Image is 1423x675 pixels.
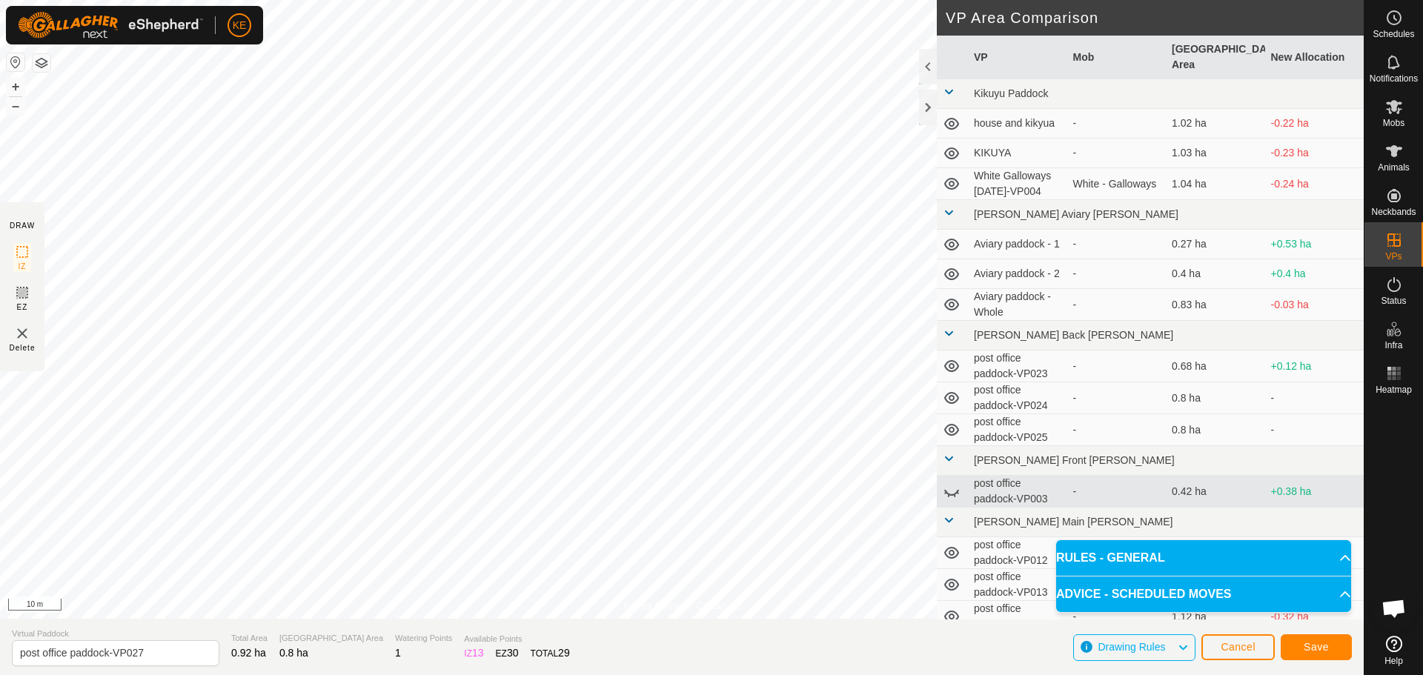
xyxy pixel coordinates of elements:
th: [GEOGRAPHIC_DATA] Area [1166,36,1265,79]
td: 0.99 ha [1166,537,1265,569]
td: post office paddock-VP014 [968,601,1067,633]
span: [GEOGRAPHIC_DATA] Area [279,632,383,645]
span: VPs [1385,252,1402,261]
td: -0.19 ha [1265,537,1364,569]
span: Schedules [1373,30,1414,39]
span: Mobs [1383,119,1404,127]
td: house and kikyua [968,109,1067,139]
span: Total Area [231,632,268,645]
td: 0.42 ha [1166,476,1265,508]
div: - [1073,116,1161,131]
span: 0.8 ha [279,647,308,659]
td: 1.03 ha [1166,139,1265,168]
td: - [1265,382,1364,414]
a: Contact Us [697,599,740,613]
span: 30 [507,647,519,659]
span: Animals [1378,163,1410,172]
a: Privacy Policy [623,599,679,613]
span: Neckbands [1371,207,1416,216]
div: - [1073,297,1161,313]
td: post office paddock-VP025 [968,414,1067,446]
div: TOTAL [531,645,570,661]
td: Aviary paddock - 1 [968,230,1067,259]
span: Infra [1384,341,1402,350]
div: - [1073,390,1161,406]
span: Delete [10,342,36,353]
td: +0.12 ha [1265,350,1364,382]
div: IZ [464,645,483,661]
span: [PERSON_NAME] Front [PERSON_NAME] [974,454,1175,466]
span: Help [1384,656,1403,665]
button: Cancel [1201,634,1275,660]
span: Watering Points [395,632,452,645]
p-accordion-header: ADVICE - SCHEDULED MOVES [1056,576,1351,612]
div: EZ [496,645,519,661]
td: -0.03 ha [1265,289,1364,321]
th: New Allocation [1265,36,1364,79]
td: post office paddock-VP024 [968,382,1067,414]
div: DRAW [10,220,35,231]
td: post office paddock-VP013 [968,569,1067,601]
span: Kikuyu Paddock [974,87,1048,99]
div: - [1073,422,1161,438]
button: – [7,97,24,115]
td: Aviary paddock - Whole [968,289,1067,321]
span: IZ [19,261,27,272]
div: - [1073,484,1161,499]
td: 0.8 ha [1166,382,1265,414]
span: 29 [558,647,570,659]
div: - [1073,236,1161,252]
span: Virtual Paddock [12,628,219,640]
td: +0.38 ha [1265,476,1364,508]
th: VP [968,36,1067,79]
div: - [1073,145,1161,161]
td: 0.4 ha [1166,259,1265,289]
button: + [7,78,24,96]
span: Save [1304,641,1329,653]
td: post office paddock-VP012 [968,537,1067,569]
span: EZ [17,302,28,313]
td: 1.04 ha [1166,168,1265,200]
td: +0.53 ha [1265,230,1364,259]
div: - [1073,359,1161,374]
p-accordion-header: RULES - GENERAL [1056,540,1351,576]
span: Cancel [1221,641,1256,653]
td: Aviary paddock - 2 [968,259,1067,289]
span: Status [1381,296,1406,305]
span: [PERSON_NAME] Main [PERSON_NAME] [974,516,1172,528]
span: Drawing Rules [1098,641,1165,653]
td: 0.68 ha [1166,350,1265,382]
span: Notifications [1370,74,1418,83]
span: ADVICE - SCHEDULED MOVES [1056,585,1231,603]
td: 0.83 ha [1166,289,1265,321]
div: Open chat [1372,586,1416,631]
a: Help [1364,630,1423,671]
td: -0.22 ha [1265,109,1364,139]
span: [PERSON_NAME] Back [PERSON_NAME] [974,329,1173,341]
td: -0.24 ha [1265,168,1364,200]
button: Map Layers [33,54,50,72]
div: - [1073,609,1161,625]
td: -0.32 ha [1265,601,1364,633]
td: - [1265,414,1364,446]
td: 0.27 ha [1166,230,1265,259]
td: White Galloways [DATE]-VP004 [968,168,1067,200]
td: post office paddock-VP023 [968,350,1067,382]
span: RULES - GENERAL [1056,549,1165,567]
img: Gallagher Logo [18,12,203,39]
span: 13 [472,647,484,659]
td: +0.4 ha [1265,259,1364,289]
span: Heatmap [1376,385,1412,394]
td: 1.12 ha [1166,601,1265,633]
td: post office paddock-VP003 [968,476,1067,508]
span: Available Points [464,633,569,645]
button: Save [1281,634,1352,660]
div: White - Galloways [1073,176,1161,192]
span: KE [233,18,247,33]
img: VP [13,325,31,342]
button: Reset Map [7,53,24,71]
td: -0.23 ha [1265,139,1364,168]
h2: VP Area Comparison [946,9,1364,27]
span: 0.92 ha [231,647,266,659]
td: 1.02 ha [1166,109,1265,139]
